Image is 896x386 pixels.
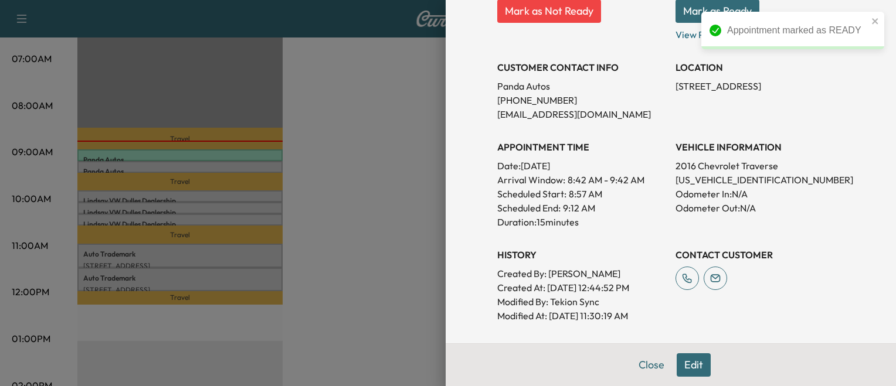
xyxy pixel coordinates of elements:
[497,215,666,229] p: Duration: 15 minutes
[631,353,672,377] button: Close
[497,187,566,201] p: Scheduled Start:
[497,79,666,93] p: Panda Autos
[497,60,666,74] h3: CUSTOMER CONTACT INFO
[676,79,844,93] p: [STREET_ADDRESS]
[497,248,666,262] h3: History
[497,267,666,281] p: Created By : [PERSON_NAME]
[497,201,561,215] p: Scheduled End:
[497,140,666,154] h3: APPOINTMENT TIME
[497,309,666,323] p: Modified At : [DATE] 11:30:19 AM
[497,107,666,121] p: [EMAIL_ADDRESS][DOMAIN_NAME]
[497,341,844,356] h3: NOTES
[563,201,595,215] p: 9:12 AM
[676,60,844,74] h3: LOCATION
[676,23,844,42] p: View Parts List
[871,16,880,26] button: close
[676,201,844,215] p: Odometer Out: N/A
[676,140,844,154] h3: VEHICLE INFORMATION
[497,93,666,107] p: [PHONE_NUMBER]
[727,23,868,37] div: Appointment marked as READY
[676,173,844,187] p: [US_VEHICLE_IDENTIFICATION_NUMBER]
[676,187,844,201] p: Odometer In: N/A
[568,173,644,187] span: 8:42 AM - 9:42 AM
[497,295,666,309] p: Modified By : Tekion Sync
[677,353,711,377] button: Edit
[497,281,666,295] p: Created At : [DATE] 12:44:52 PM
[676,159,844,173] p: 2016 Chevrolet Traverse
[569,187,602,201] p: 8:57 AM
[497,159,666,173] p: Date: [DATE]
[676,248,844,262] h3: CONTACT CUSTOMER
[497,173,666,187] p: Arrival Window:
